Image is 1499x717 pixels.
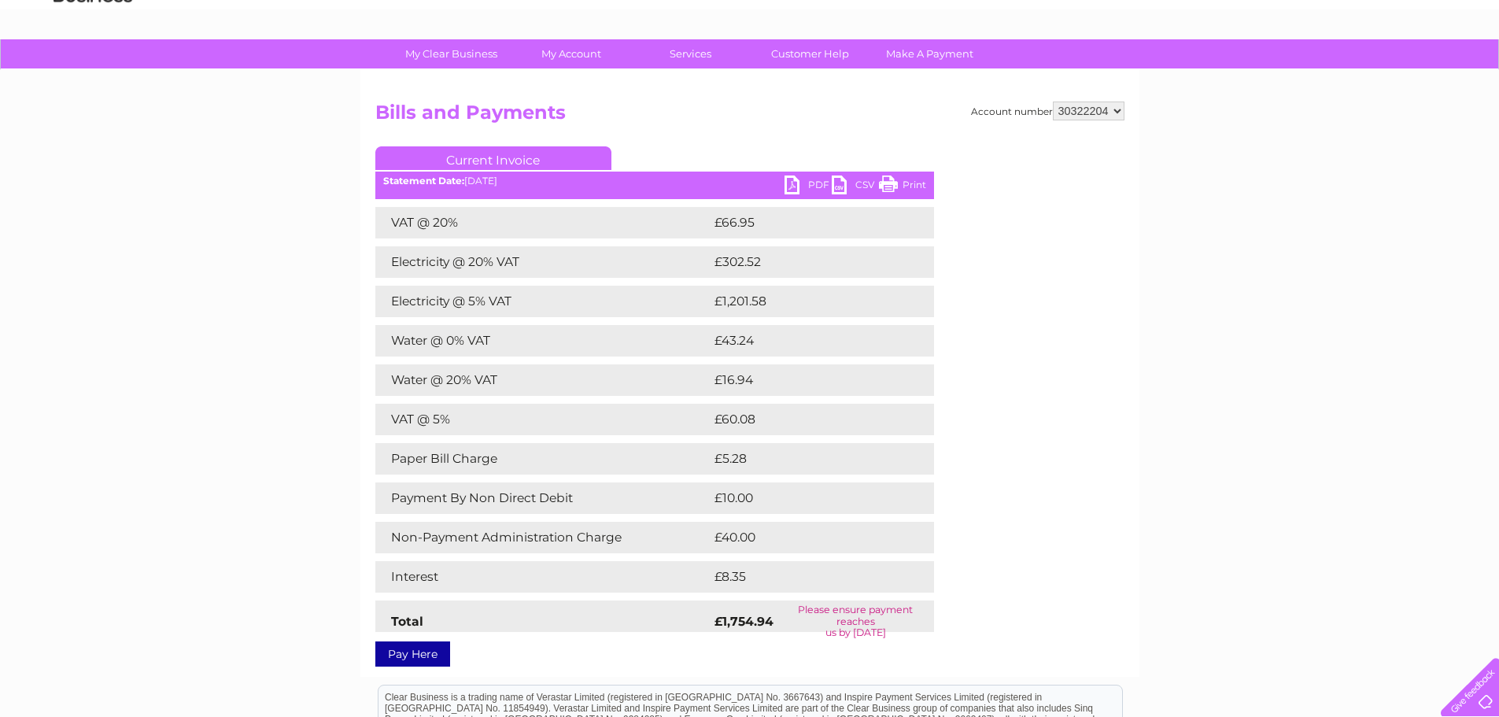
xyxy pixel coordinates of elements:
td: Interest [375,561,711,593]
div: Clear Business is a trading name of Verastar Limited (registered in [GEOGRAPHIC_DATA] No. 3667643... [378,9,1122,76]
td: £43.24 [711,325,902,357]
td: Paper Bill Charge [375,443,711,475]
td: £40.00 [711,522,903,553]
a: Print [879,176,926,198]
a: Energy [1261,67,1296,79]
a: Customer Help [745,39,875,68]
a: PDF [785,176,832,198]
img: logo.png [53,41,133,89]
td: Water @ 20% VAT [375,364,711,396]
td: Payment By Non Direct Debit [375,482,711,514]
a: Current Invoice [375,146,611,170]
td: VAT @ 20% [375,207,711,238]
a: Contact [1394,67,1433,79]
td: VAT @ 5% [375,404,711,435]
a: My Account [506,39,636,68]
td: £10.00 [711,482,902,514]
td: Electricity @ 5% VAT [375,286,711,317]
strong: Total [391,614,423,629]
td: £16.94 [711,364,902,396]
a: Log out [1447,67,1484,79]
a: Make A Payment [865,39,995,68]
strong: £1,754.94 [714,614,773,629]
a: 0333 014 3131 [1202,8,1311,28]
a: CSV [832,176,879,198]
td: Electricity @ 20% VAT [375,246,711,278]
a: Water [1222,67,1252,79]
td: £8.35 [711,561,897,593]
b: Statement Date: [383,175,464,187]
td: £1,201.58 [711,286,908,317]
td: £66.95 [711,207,903,238]
a: Telecoms [1305,67,1353,79]
td: £302.52 [711,246,906,278]
h2: Bills and Payments [375,102,1124,131]
a: My Clear Business [386,39,516,68]
td: £60.08 [711,404,903,435]
td: Please ensure payment reaches us by [DATE] [777,601,934,642]
td: Non-Payment Administration Charge [375,522,711,553]
div: [DATE] [375,176,934,187]
td: £5.28 [711,443,897,475]
div: Account number [971,102,1124,120]
a: Pay Here [375,641,450,667]
a: Services [626,39,755,68]
a: Blog [1362,67,1385,79]
td: Water @ 0% VAT [375,325,711,357]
